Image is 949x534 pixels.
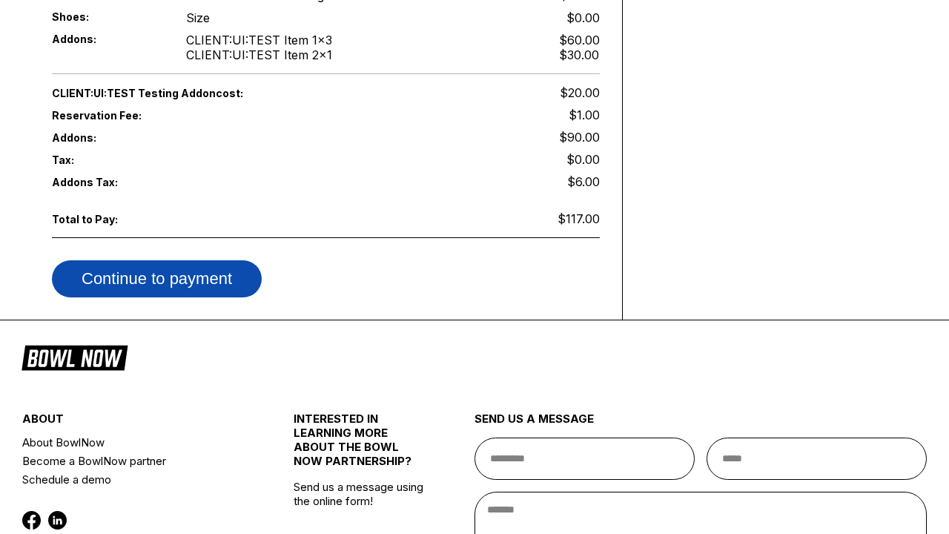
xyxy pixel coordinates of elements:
[559,33,600,47] div: $60.00
[52,260,262,297] button: Continue to payment
[52,154,162,166] span: Tax:
[186,10,210,25] div: Size
[52,87,326,99] span: CLIENT:UI:TEST Testing Addon cost:
[567,174,600,189] span: $6.00
[52,213,162,225] span: Total to Pay:
[566,152,600,167] span: $0.00
[22,452,248,470] a: Become a BowlNow partner
[52,176,162,188] span: Addons Tax:
[558,211,600,226] span: $117.00
[186,47,332,62] div: CLIENT:UI:TEST Item 2 x 1
[22,470,248,489] a: Schedule a demo
[559,47,600,62] div: $30.00
[559,130,600,145] span: $90.00
[22,433,248,452] a: About BowlNow
[52,10,162,23] span: Shoes:
[22,412,248,433] div: about
[474,412,927,438] div: send us a message
[566,10,600,25] div: $0.00
[52,109,326,122] span: Reservation Fee:
[560,85,600,100] span: $20.00
[52,131,162,144] span: Addons:
[186,33,332,47] div: CLIENT:UI:TEST Item 1 x 3
[52,33,162,45] span: Addons:
[569,108,600,122] span: $1.00
[294,412,429,480] div: INTERESTED IN LEARNING MORE ABOUT THE BOWL NOW PARTNERSHIP?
